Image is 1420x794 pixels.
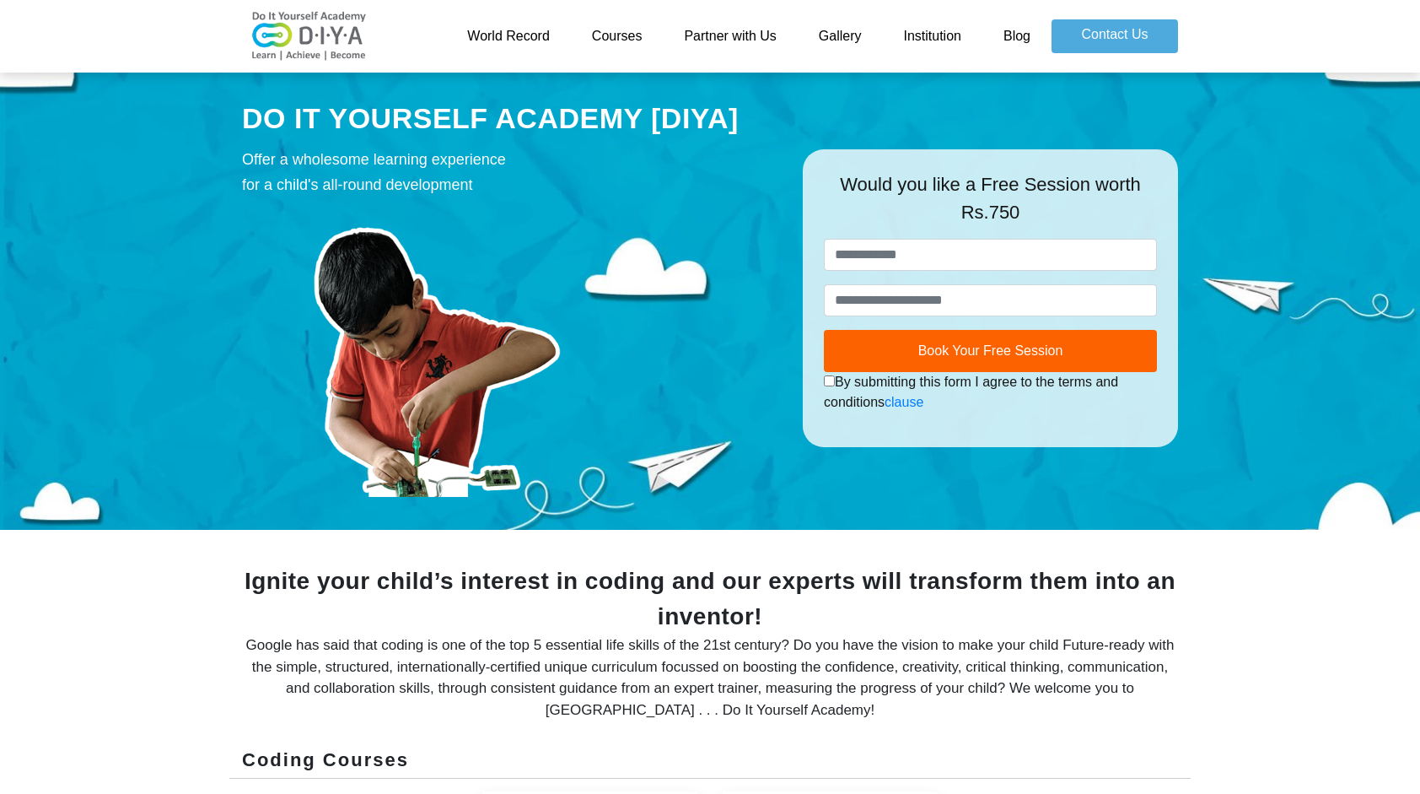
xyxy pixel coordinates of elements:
div: Offer a wholesome learning experience for a child's all-round development [242,147,777,197]
div: DO IT YOURSELF ACADEMY [DIYA] [242,99,777,139]
div: By submitting this form I agree to the terms and conditions [824,372,1157,413]
a: Blog [982,19,1052,53]
a: World Record [446,19,571,53]
div: Would you like a Free Session worth Rs.750 [824,170,1157,239]
a: Institution [882,19,982,53]
a: Courses [571,19,664,53]
div: Coding Courses [229,746,1191,779]
a: Partner with Us [663,19,797,53]
div: Ignite your child’s interest in coding and our experts will transform them into an inventor! [242,564,1178,635]
div: Google has said that coding is one of the top 5 essential life skills of the 21st century? Do you... [242,635,1178,721]
img: course-prod.png [242,206,630,497]
span: Book Your Free Session [918,343,1063,358]
button: Book Your Free Session [824,330,1157,372]
a: Contact Us [1052,19,1178,53]
a: Gallery [798,19,883,53]
a: clause [885,395,923,409]
img: logo-v2.png [242,11,377,62]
